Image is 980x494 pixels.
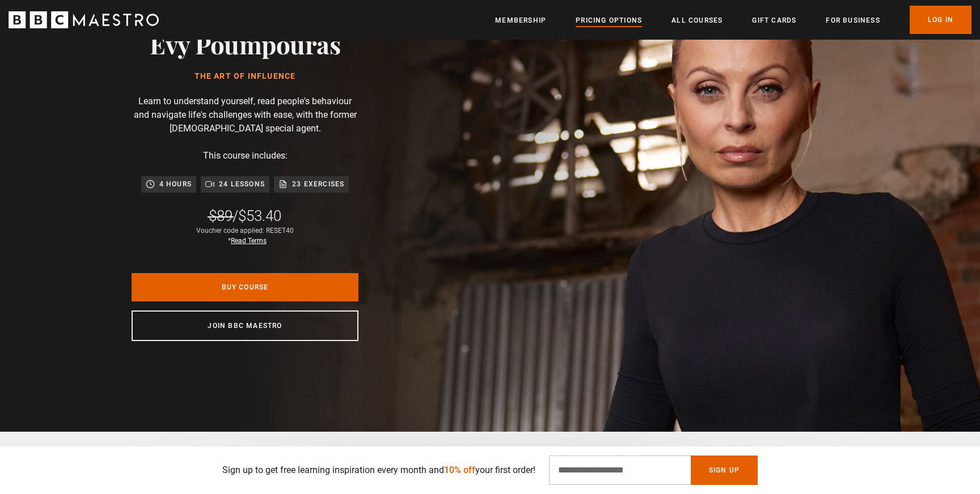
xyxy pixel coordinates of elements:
[150,72,340,81] h1: The Art of Influence
[495,15,546,26] a: Membership
[9,11,159,28] svg: BBC Maestro
[910,6,971,34] a: Log In
[150,29,340,58] h2: Evy Poumpouras
[132,95,358,135] p: Learn to understand yourself, read people's behaviour and navigate life's challenges with ease, w...
[444,465,475,475] span: 10% off
[159,178,192,190] p: 4 hours
[132,273,358,301] a: Buy Course
[671,15,723,26] a: All Courses
[222,463,535,477] p: Sign up to get free learning inspiration every month and your first order!
[752,15,796,26] a: Gift Cards
[196,225,294,246] div: Voucher code applied: RESET40
[132,310,358,341] a: Join BBC Maestro
[826,15,880,26] a: For business
[576,15,642,26] a: Pricing Options
[495,6,971,34] nav: Primary
[231,237,267,245] a: Read Terms
[209,207,233,224] span: $89
[292,178,344,190] p: 23 exercises
[691,455,758,485] button: Sign Up
[203,149,288,163] p: This course includes:
[219,178,265,190] p: 24 lessons
[238,207,281,224] span: $53.40
[209,206,281,225] div: /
